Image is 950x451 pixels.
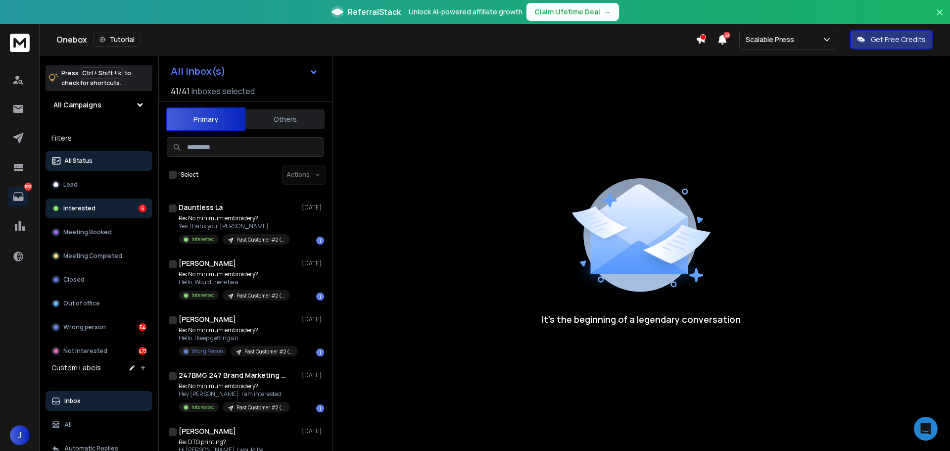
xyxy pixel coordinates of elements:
p: Hello, Would there be a [179,278,290,286]
button: Others [245,108,325,130]
p: It’s the beginning of a legendary conversation [542,312,741,326]
button: Wrong person54 [46,317,152,337]
p: Wrong Person [191,348,223,355]
h3: Custom Labels [51,363,101,373]
div: 1 [316,404,324,412]
p: 533 [24,183,32,191]
p: Inbox [64,397,81,405]
p: Hello, I keep getting an [179,334,297,342]
span: → [604,7,611,17]
p: Interested [191,292,215,299]
p: Press to check for shortcuts. [61,68,131,88]
button: Not Interested473 [46,341,152,361]
h1: All Campaigns [53,100,101,110]
p: [DATE] [302,203,324,211]
button: Closed [46,270,152,290]
div: Open Intercom Messenger [914,417,938,441]
span: 41 / 41 [171,85,190,97]
p: Scalable Press [746,35,798,45]
p: Re: DTG printing? [179,438,290,446]
a: 533 [8,187,28,206]
button: Meeting Completed [46,246,152,266]
button: J [10,425,30,445]
p: [DATE] [302,259,324,267]
button: Out of office [46,294,152,313]
p: Past Customer #2 (SP) [244,348,292,355]
p: Re: No minimum embroidery? [179,326,297,334]
p: Hey [PERSON_NAME]. I am interested. [179,390,290,398]
button: All [46,415,152,435]
h1: All Inbox(s) [171,66,226,76]
button: Meeting Booked [46,222,152,242]
p: All [64,421,72,429]
button: Claim Lifetime Deal→ [526,3,619,21]
div: 6 [139,204,146,212]
button: All Inbox(s) [163,61,326,81]
p: Interested [191,403,215,411]
p: [DATE] [302,427,324,435]
button: Get Free Credits [850,30,933,50]
div: 1 [316,293,324,301]
p: Closed [63,276,85,284]
button: All Status [46,151,152,171]
button: Close banner [933,6,946,30]
div: Onebox [56,33,696,47]
h1: [PERSON_NAME] [179,426,236,436]
p: Out of office [63,300,100,307]
p: [DATE] [302,371,324,379]
button: Interested6 [46,199,152,218]
div: 54 [139,323,146,331]
p: Interested [63,204,95,212]
button: Lead [46,175,152,195]
p: Past Customer #2 (SP) [237,236,284,244]
h1: [PERSON_NAME] [179,314,236,324]
h1: [PERSON_NAME] [179,258,236,268]
div: 1 [316,237,324,245]
span: 50 [723,32,730,39]
p: Past Customer #2 (SP) [237,292,284,300]
span: Ctrl + Shift + k [81,67,123,79]
span: ReferralStack [347,6,401,18]
p: [DATE] [302,315,324,323]
button: Tutorial [93,33,141,47]
p: Get Free Credits [871,35,926,45]
p: Lead [63,181,78,189]
h1: 247BMG 247 Brand Marketing Group [179,370,287,380]
p: Re: No minimum embroidery? [179,382,290,390]
p: Past Customer #2 (SP) [237,404,284,411]
p: Meeting Completed [63,252,122,260]
button: Inbox [46,391,152,411]
button: Primary [166,107,245,131]
h1: Dauntless La [179,202,223,212]
h3: Filters [46,131,152,145]
p: Wrong person [63,323,106,331]
div: 1 [316,349,324,356]
p: Interested [191,236,215,243]
div: 473 [139,347,146,355]
p: All Status [64,157,93,165]
p: Re: No minimum embroidery? [179,214,290,222]
p: Yes Thank you, [PERSON_NAME] [179,222,290,230]
p: Unlock AI-powered affiliate growth [409,7,522,17]
h3: Inboxes selected [191,85,255,97]
label: Select [181,171,198,179]
p: Not Interested [63,347,107,355]
button: All Campaigns [46,95,152,115]
p: Re: No minimum embroidery? [179,270,290,278]
p: Meeting Booked [63,228,112,236]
